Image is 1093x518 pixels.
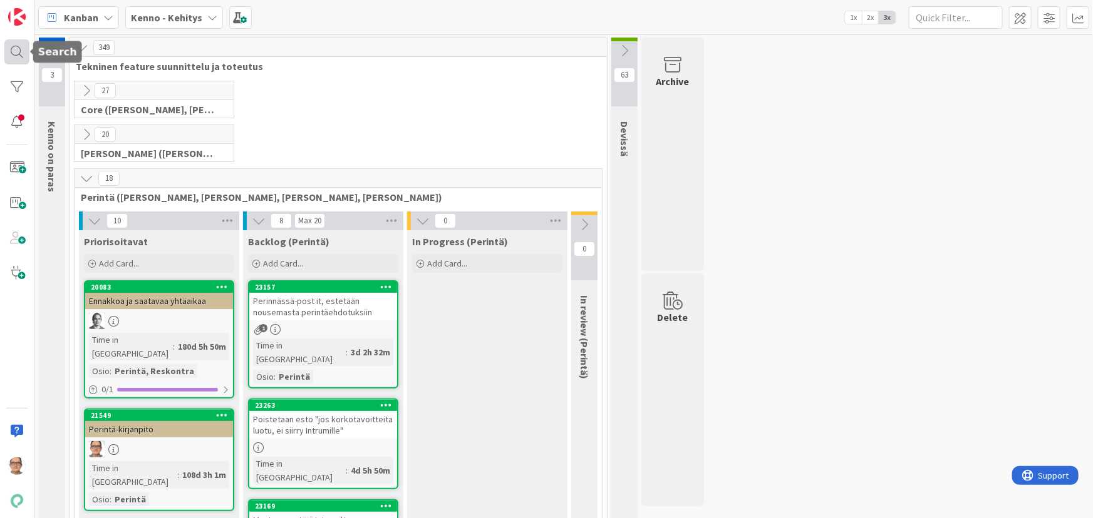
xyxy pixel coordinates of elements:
[85,410,233,421] div: 21549
[95,127,116,142] span: 20
[85,282,233,309] div: 20083Ennakkoa ja saatavaa yhtäaikaa
[249,400,397,439] div: 23263Poistetaan esto "jos korkotavoitteita luotu, ei siirry Intrumille"
[578,295,591,379] span: In review (Perintä)
[85,293,233,309] div: Ennakkoa ja saatavaa yhtäaikaa
[111,364,197,378] div: Perintä, Reskontra
[614,68,635,83] span: 63
[89,364,110,378] div: Osio
[435,213,456,228] span: 0
[346,464,348,477] span: :
[248,399,398,489] a: 23263Poistetaan esto "jos korkotavoitteita luotu, ei siirry Intrumille"Time in [GEOGRAPHIC_DATA]:...
[249,411,397,439] div: Poistetaan esto "jos korkotavoitteita luotu, ei siirry Intrumille"
[348,345,393,359] div: 3d 2h 32m
[298,218,321,224] div: Max 20
[131,11,202,24] b: Kenno - Kehitys
[249,500,397,512] div: 23169
[81,103,218,116] span: Core (Pasi, Jussi, JaakkoHä, Jyri, Leo, MikkoK, Väinö, MattiH)
[91,411,233,420] div: 21549
[85,282,233,293] div: 20083
[84,280,234,399] a: 20083Ennakkoa ja saatavaa yhtäaikaaPHTime in [GEOGRAPHIC_DATA]:180d 5h 50mOsio:Perintä, Reskontra0/1
[618,121,631,156] span: Devissä
[106,213,128,228] span: 10
[81,191,586,203] span: Perintä (Jaakko, PetriH, MikkoV, Pasi)
[64,10,98,25] span: Kanban
[845,11,862,24] span: 1x
[259,324,267,332] span: 1
[76,60,591,73] span: Tekninen feature suunnittelu ja toteutus
[41,68,63,83] span: 3
[412,235,508,248] span: In Progress (Perintä)
[255,401,397,410] div: 23263
[909,6,1003,29] input: Quick Filter...
[255,283,397,292] div: 23157
[249,282,397,320] div: 23157Perinnässä-post it, estetään nousemasta perintäehdotuksiin
[248,235,329,248] span: Backlog (Perintä)
[274,370,276,383] span: :
[177,468,179,482] span: :
[249,282,397,293] div: 23157
[46,121,58,192] span: Kenno on paras
[249,293,397,320] div: Perinnässä-post it, estetään nousemasta perintäehdotuksiin
[85,313,233,329] div: PH
[89,492,110,506] div: Osio
[85,382,233,397] div: 0/1
[271,213,292,228] span: 8
[8,492,26,510] img: avatar
[249,400,397,411] div: 23263
[85,421,233,437] div: Perintä-kirjanpito
[89,461,177,489] div: Time in [GEOGRAPHIC_DATA]
[656,74,690,89] div: Archive
[173,340,175,353] span: :
[175,340,229,353] div: 180d 5h 50m
[8,8,26,26] img: Visit kanbanzone.com
[91,283,233,292] div: 20083
[348,464,393,477] div: 4d 5h 50m
[89,441,105,457] img: PK
[263,258,303,269] span: Add Card...
[26,2,57,17] span: Support
[346,345,348,359] span: :
[8,457,26,475] img: PK
[89,333,173,360] div: Time in [GEOGRAPHIC_DATA]
[84,409,234,511] a: 21549Perintä-kirjanpitoPKTime in [GEOGRAPHIC_DATA]:108d 3h 1mOsio:Perintä
[85,441,233,457] div: PK
[111,492,149,506] div: Perintä
[253,338,346,366] div: Time in [GEOGRAPHIC_DATA]
[38,46,77,58] h5: Search
[95,83,116,98] span: 27
[93,40,115,55] span: 349
[81,147,218,160] span: Halti (Sebastian, VilleH, Riikka, Antti, MikkoV, PetriH, PetriM)
[862,11,879,24] span: 2x
[110,492,111,506] span: :
[248,280,398,388] a: 23157Perinnässä-post it, estetään nousemasta perintäehdotuksiinTime in [GEOGRAPHIC_DATA]:3d 2h 32...
[253,370,274,383] div: Osio
[179,468,229,482] div: 108d 3h 1m
[98,171,120,186] span: 18
[427,258,467,269] span: Add Card...
[84,235,148,248] span: Priorisoitavat
[658,310,688,325] div: Delete
[574,241,595,256] span: 0
[85,410,233,437] div: 21549Perintä-kirjanpito
[101,383,113,396] span: 0 / 1
[879,11,896,24] span: 3x
[89,313,105,329] img: PH
[110,364,111,378] span: :
[255,502,397,510] div: 23169
[276,370,313,383] div: Perintä
[253,457,346,484] div: Time in [GEOGRAPHIC_DATA]
[99,258,139,269] span: Add Card...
